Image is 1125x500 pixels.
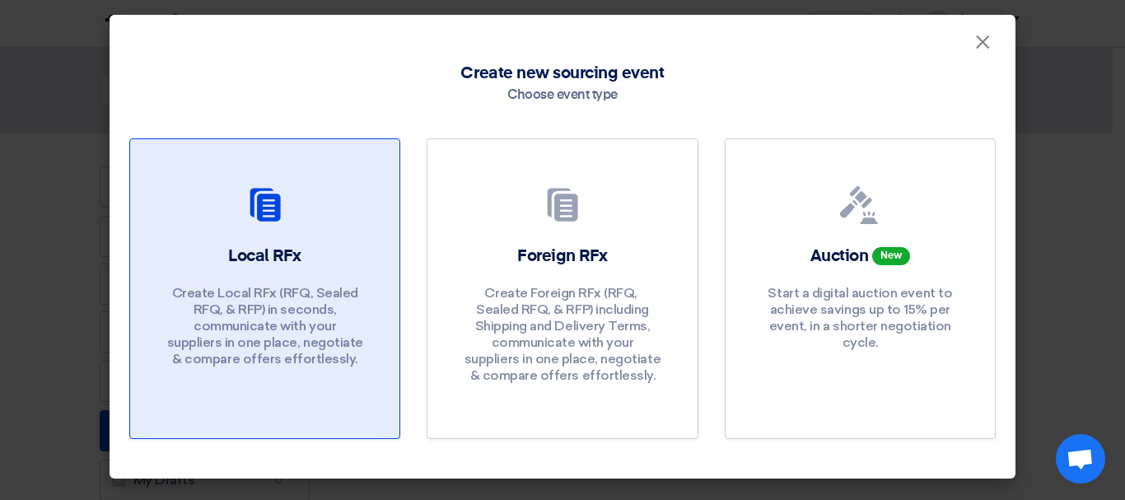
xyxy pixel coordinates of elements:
[880,251,902,261] font: New
[507,89,618,102] font: Choose event type
[961,26,1004,59] button: Close
[768,285,952,350] font: Start a digital auction event to achieve savings up to 15% per event, in a shorter negotiation cy...
[464,285,661,383] font: Create Foreign RFx (RFQ, ​​Sealed RFQ, & RFP) including Shipping and Delivery Terms, communicate ...
[974,30,991,63] font: ×
[460,65,664,82] font: Create new sourcing event
[725,138,996,439] a: Auction New Start a digital auction event to achieve savings up to 15% per event, in a shorter ne...
[228,248,301,264] font: Local RFx
[1056,434,1105,484] div: Open chat
[129,138,400,439] a: Local RFx Create Local RFx (RFQ, ​​Sealed RFQ, & RFP) in seconds, communicate with your suppliers...
[167,285,363,367] font: Create Local RFx (RFQ, ​​Sealed RFQ, & RFP) in seconds, communicate with your suppliers in one pl...
[810,248,869,264] font: Auction
[427,138,698,439] a: Foreign RFx Create Foreign RFx (RFQ, ​​Sealed RFQ, & RFP) including Shipping and Delivery Terms, ...
[517,248,608,264] font: Foreign RFx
